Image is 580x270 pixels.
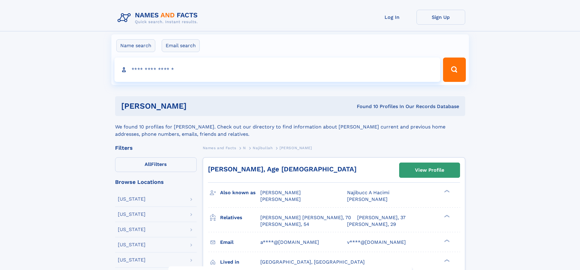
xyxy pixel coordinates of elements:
[115,10,203,26] img: Logo Names and Facts
[162,39,200,52] label: Email search
[115,116,465,138] div: We found 10 profiles for [PERSON_NAME]. Check out our directory to find information about [PERSON...
[399,163,460,177] a: View Profile
[417,10,465,25] a: Sign Up
[115,157,197,172] label: Filters
[220,257,260,267] h3: Lived in
[115,145,197,151] div: Filters
[443,239,450,243] div: ❯
[145,161,151,167] span: All
[260,259,365,265] span: [GEOGRAPHIC_DATA], [GEOGRAPHIC_DATA]
[118,242,146,247] div: [US_STATE]
[347,190,389,195] span: Najibucc A Hacimi
[443,58,466,82] button: Search Button
[116,39,155,52] label: Name search
[114,58,441,82] input: search input
[118,258,146,262] div: [US_STATE]
[118,227,146,232] div: [US_STATE]
[118,197,146,202] div: [US_STATE]
[203,144,236,152] a: Names and Facts
[260,214,351,221] a: [PERSON_NAME] [PERSON_NAME], 70
[243,146,246,150] span: N
[260,221,309,228] a: [PERSON_NAME], 54
[121,102,272,110] h1: [PERSON_NAME]
[208,165,357,173] a: [PERSON_NAME], Age [DEMOGRAPHIC_DATA]
[347,221,396,228] a: [PERSON_NAME], 29
[253,144,272,152] a: Najibullah
[443,258,450,262] div: ❯
[279,146,312,150] span: [PERSON_NAME]
[443,214,450,218] div: ❯
[220,188,260,198] h3: Also known as
[357,214,406,221] a: [PERSON_NAME], 37
[118,212,146,217] div: [US_STATE]
[368,10,417,25] a: Log In
[253,146,272,150] span: Najibullah
[220,212,260,223] h3: Relatives
[220,237,260,247] h3: Email
[115,179,197,185] div: Browse Locations
[443,189,450,193] div: ❯
[272,103,459,110] div: Found 10 Profiles In Our Records Database
[347,196,388,202] span: [PERSON_NAME]
[260,196,301,202] span: [PERSON_NAME]
[260,190,301,195] span: [PERSON_NAME]
[243,144,246,152] a: N
[415,163,444,177] div: View Profile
